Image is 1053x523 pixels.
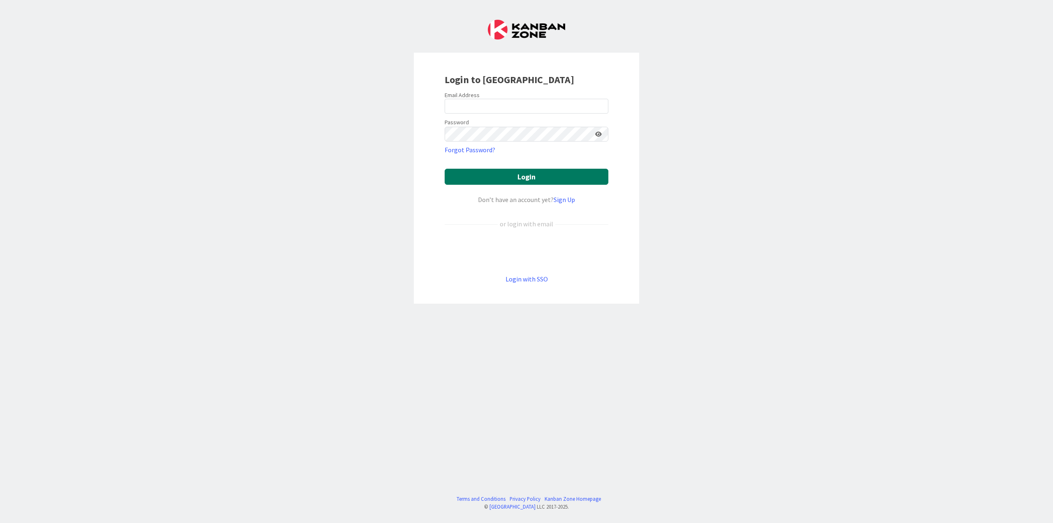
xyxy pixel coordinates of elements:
label: Email Address [445,91,480,99]
a: Privacy Policy [510,495,540,503]
a: [GEOGRAPHIC_DATA] [489,503,536,510]
a: Login with SSO [506,275,548,283]
a: Sign Up [554,195,575,204]
a: Forgot Password? [445,145,495,155]
a: Kanban Zone Homepage [545,495,601,503]
div: © LLC 2017- 2025 . [452,503,601,511]
a: Terms and Conditions [457,495,506,503]
b: Login to [GEOGRAPHIC_DATA] [445,73,574,86]
div: or login with email [498,219,555,229]
div: Don’t have an account yet? [445,195,608,205]
iframe: Kirjaudu Google-tilillä -painike [441,242,612,260]
label: Password [445,118,469,127]
button: Login [445,169,608,185]
img: Kanban Zone [488,20,565,40]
